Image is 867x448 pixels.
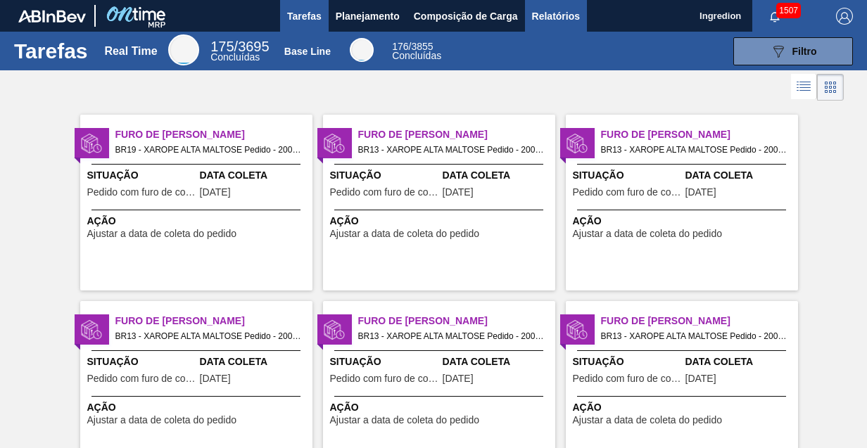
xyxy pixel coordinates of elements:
[567,133,588,154] img: status
[115,314,312,328] span: Furo de Coleta
[330,214,552,229] span: Ação
[443,187,474,198] span: 15/08/2025
[601,127,798,142] span: Furo de Coleta
[776,3,801,18] span: 1507
[87,373,196,384] span: Pedido com furo de coleta
[87,354,196,369] span: Situação
[87,415,237,425] span: Ajustar a data de coleta do pedido
[358,314,555,328] span: Furo de Coleta
[81,319,102,340] img: status
[836,8,853,25] img: Logout
[573,187,682,198] span: Pedido com furo de coleta
[200,354,309,369] span: Data Coleta
[87,400,309,415] span: Ação
[87,187,196,198] span: Pedido com furo de coleta
[210,39,269,54] span: / 3695
[200,373,231,384] span: 17/08/2025
[733,37,853,65] button: Filtro
[573,354,682,369] span: Situação
[87,229,237,239] span: Ajustar a data de coleta do pedido
[336,8,400,25] span: Planejamento
[443,354,552,369] span: Data Coleta
[358,328,544,344] span: BR13 - XAROPE ALTA MALTOSE Pedido - 2008232
[392,42,441,60] div: Base Line
[532,8,580,25] span: Relatórios
[752,6,797,26] button: Notificações
[685,168,795,183] span: Data Coleta
[14,43,88,59] h1: Tarefas
[330,400,552,415] span: Ação
[287,8,322,25] span: Tarefas
[330,415,480,425] span: Ajustar a data de coleta do pedido
[392,50,441,61] span: Concluídas
[601,314,798,328] span: Furo de Coleta
[104,45,157,58] div: Real Time
[324,133,345,154] img: status
[87,214,309,229] span: Ação
[350,38,374,62] div: Base Line
[817,74,844,101] div: Visão em Cards
[210,51,260,63] span: Concluídas
[573,229,723,239] span: Ajustar a data de coleta do pedido
[392,41,433,52] span: / 3855
[792,46,817,57] span: Filtro
[87,168,196,183] span: Situação
[115,328,301,344] span: BR13 - XAROPE ALTA MALTOSE Pedido - 2008231
[200,168,309,183] span: Data Coleta
[210,41,269,62] div: Real Time
[392,41,408,52] span: 176
[18,10,86,23] img: TNhmsLtSVTkK8tSr43FrP2fwEKptu5GPRR3wAAAABJRU5ErkJggg==
[330,229,480,239] span: Ajustar a data de coleta do pedido
[324,319,345,340] img: status
[567,319,588,340] img: status
[330,354,439,369] span: Situação
[573,214,795,229] span: Ação
[601,142,787,158] span: BR13 - XAROPE ALTA MALTOSE Pedido - 2008227
[791,74,817,101] div: Visão em Lista
[573,168,682,183] span: Situação
[81,133,102,154] img: status
[358,127,555,142] span: Furo de Coleta
[685,373,716,384] span: 17/08/2025
[443,373,474,384] span: 17/08/2025
[358,142,544,158] span: BR13 - XAROPE ALTA MALTOSE Pedido - 2008225
[115,127,312,142] span: Furo de Coleta
[115,142,301,158] span: BR19 - XAROPE ALTA MALTOSE Pedido - 2008305
[573,400,795,415] span: Ação
[284,46,331,57] div: Base Line
[330,168,439,183] span: Situação
[685,187,716,198] span: 15/08/2025
[330,187,439,198] span: Pedido com furo de coleta
[443,168,552,183] span: Data Coleta
[573,415,723,425] span: Ajustar a data de coleta do pedido
[414,8,518,25] span: Composição de Carga
[168,34,199,65] div: Real Time
[685,354,795,369] span: Data Coleta
[573,373,682,384] span: Pedido com furo de coleta
[601,328,787,344] span: BR13 - XAROPE ALTA MALTOSE Pedido - 2008233
[200,187,231,198] span: 16/08/2025
[330,373,439,384] span: Pedido com furo de coleta
[210,39,234,54] span: 175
